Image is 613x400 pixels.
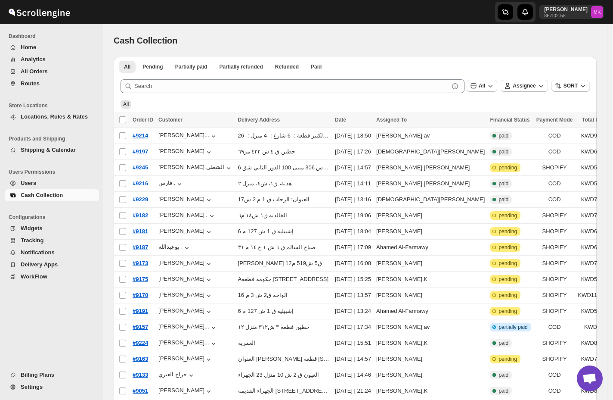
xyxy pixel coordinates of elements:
[133,212,148,219] span: #9182
[175,63,207,70] span: Partially paid
[142,63,163,70] span: Pending
[376,117,407,123] span: Assigned To
[21,225,42,231] span: Widgets
[219,63,263,70] span: Partially refunded
[374,192,487,208] td: [DEMOGRAPHIC_DATA][PERSON_NAME]
[332,319,374,335] td: [DATE] | 17:34
[158,355,213,364] div: [PERSON_NAME]
[238,148,295,155] button: حطين ق ٤ ش ٤٢٢ مر٦٩
[332,176,374,192] td: [DATE] | 14:11
[374,303,487,319] td: Ahamed Al-Farmawy
[21,44,36,50] span: Home
[578,163,608,172] span: KWD59.00
[498,164,517,171] span: pending
[536,259,573,268] span: SHOPIFY
[7,1,71,23] img: ScrollEngine
[238,260,322,266] button: [PERSON_NAME] ق5 ش519 م12
[133,164,148,171] span: #9245
[578,291,608,300] span: KWD110.00
[238,372,319,378] button: العيون ق 2 ش 10 منزل 23 الجهراء
[498,228,517,235] span: pending
[123,101,129,107] span: All
[5,41,99,53] button: Home
[133,228,148,234] span: #9181
[21,237,43,244] span: Tracking
[374,335,487,351] td: [PERSON_NAME].K
[21,113,88,120] span: Locations, Rules & Rates
[21,384,43,390] span: Settings
[536,387,573,395] span: COD
[21,147,76,153] span: Shipping & Calendar
[275,63,299,70] span: Refunded
[5,369,99,381] button: Billing Plans
[536,117,573,123] span: Payment Mode
[498,387,508,394] span: paid
[332,240,374,256] td: [DATE] | 17:09
[332,128,374,144] td: [DATE] | 18:50
[374,240,487,256] td: Ahamed Al-Farmawy
[332,208,374,224] td: [DATE] | 19:06
[5,247,99,259] button: Notifications
[133,276,148,282] span: #9175
[238,276,329,282] button: Aحكومه قطعه [STREET_ADDRESS]
[498,292,517,299] span: pending
[238,117,280,123] span: Delivery Address
[498,340,508,347] span: paid
[536,355,573,363] span: SHOPIFY
[238,340,255,346] div: العمرية
[133,355,148,363] button: #9163
[133,323,148,331] button: #9157
[498,196,508,203] span: paid
[5,66,99,78] button: All Orders
[578,275,608,284] span: KWD59.00
[536,291,573,300] span: SHOPIFY
[536,339,573,347] span: SHOPIFY
[332,335,374,351] td: [DATE] | 15:51
[578,147,608,156] span: KWD69.00
[238,292,288,298] div: الواحه ق2 ش 3 م 16
[158,244,191,252] button: بوعبدالله .
[238,132,330,139] div: مبارك الكبير قطعة :- 6 شارع :- 4 منزل :- 26
[498,356,517,362] span: pending
[158,196,213,204] div: [PERSON_NAME]
[374,351,487,367] td: [PERSON_NAME]
[374,319,487,335] td: [PERSON_NAME] av
[578,387,608,395] span: KWD84.00
[5,259,99,271] button: Delivery Apps
[332,256,374,272] td: [DATE] | 16:08
[536,243,573,252] span: SHOPIFY
[21,80,40,87] span: Routes
[335,117,346,123] span: Date
[238,228,294,234] button: إشبيليه ق 1 ش 127 م 6
[578,179,608,188] span: KWD59.00
[536,371,573,379] span: COD
[374,208,487,224] td: [PERSON_NAME]
[158,180,184,188] button: فارس .
[498,212,517,219] span: pending
[544,6,588,13] p: [PERSON_NAME]
[21,180,36,186] span: Users
[133,260,148,266] span: #9173
[578,323,608,331] span: KWD6.00
[133,163,148,172] button: #9245
[374,272,487,287] td: [PERSON_NAME].K
[158,387,213,396] button: [PERSON_NAME]
[551,80,590,92] button: SORT
[158,371,195,380] div: جراح العنزي
[133,259,148,268] button: #9173
[133,244,148,250] span: #9187
[158,339,218,348] button: [PERSON_NAME]...
[133,132,148,139] span: #9214
[158,228,213,236] button: [PERSON_NAME]
[5,144,99,156] button: Shipping & Calendar
[9,169,99,175] span: Users Permissions
[498,148,508,155] span: paid
[21,192,63,198] span: Cash Collection
[594,9,601,15] text: MK
[578,227,608,236] span: KWD66.00
[158,323,218,332] button: [PERSON_NAME]...
[158,259,213,268] div: [PERSON_NAME]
